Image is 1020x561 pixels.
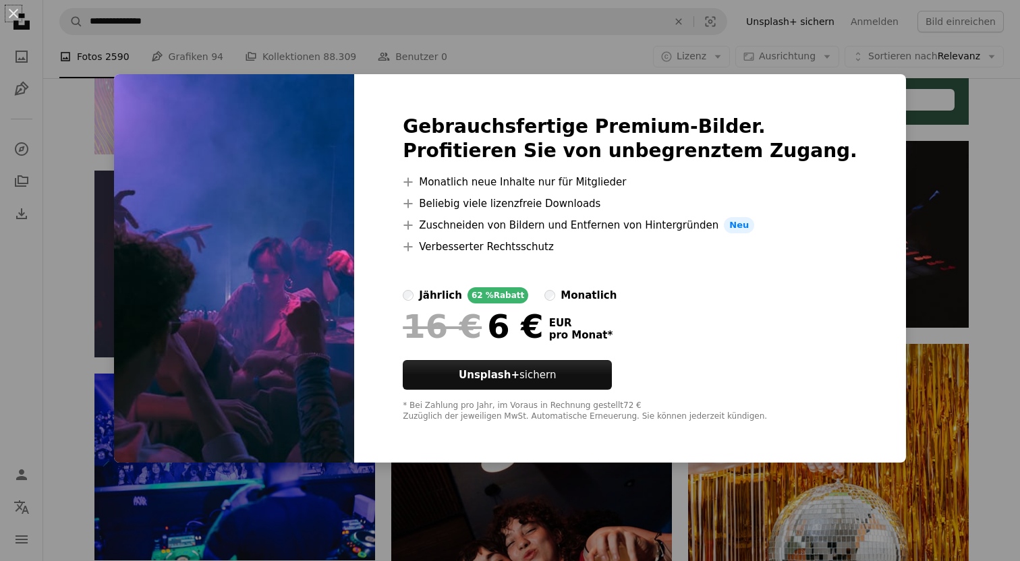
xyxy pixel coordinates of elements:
[403,217,857,233] li: Zuschneiden von Bildern und Entfernen von Hintergründen
[403,401,857,422] div: * Bei Zahlung pro Jahr, im Voraus in Rechnung gestellt 72 € Zuzüglich der jeweiligen MwSt. Automa...
[403,360,612,390] button: Unsplash+sichern
[403,309,543,344] div: 6 €
[403,174,857,190] li: Monatlich neue Inhalte nur für Mitglieder
[724,217,754,233] span: Neu
[403,196,857,212] li: Beliebig viele lizenzfreie Downloads
[403,309,482,344] span: 16 €
[549,317,613,329] span: EUR
[403,115,857,163] h2: Gebrauchsfertige Premium-Bilder. Profitieren Sie von unbegrenztem Zugang.
[468,287,528,303] div: 62 % Rabatt
[459,369,519,381] strong: Unsplash+
[419,287,462,303] div: jährlich
[544,290,555,301] input: monatlich
[114,74,354,463] img: premium_photo-1708589337972-4425197b0d2b
[549,329,613,341] span: pro Monat *
[403,239,857,255] li: Verbesserter Rechtsschutz
[403,290,414,301] input: jährlich62 %Rabatt
[561,287,617,303] div: monatlich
